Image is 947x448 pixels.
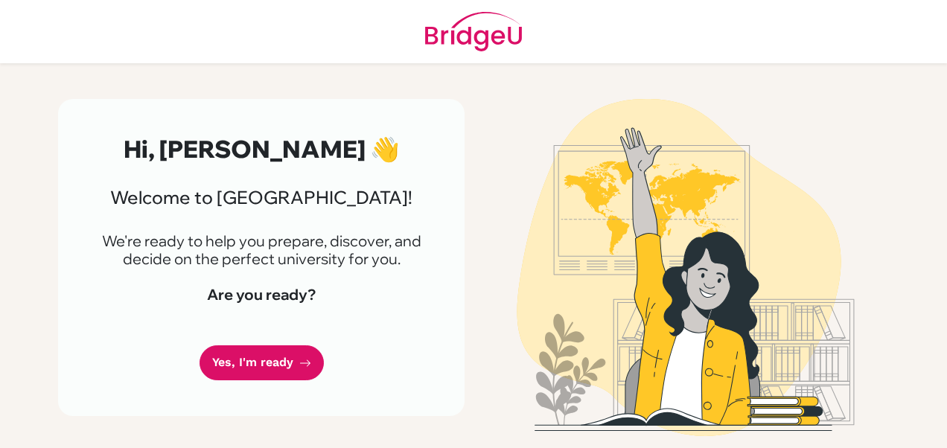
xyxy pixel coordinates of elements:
a: Yes, I'm ready [200,345,324,380]
p: We're ready to help you prepare, discover, and decide on the perfect university for you. [94,232,429,268]
h3: Welcome to [GEOGRAPHIC_DATA]! [94,187,429,208]
h2: Hi, [PERSON_NAME] 👋 [94,135,429,163]
h4: Are you ready? [94,286,429,304]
